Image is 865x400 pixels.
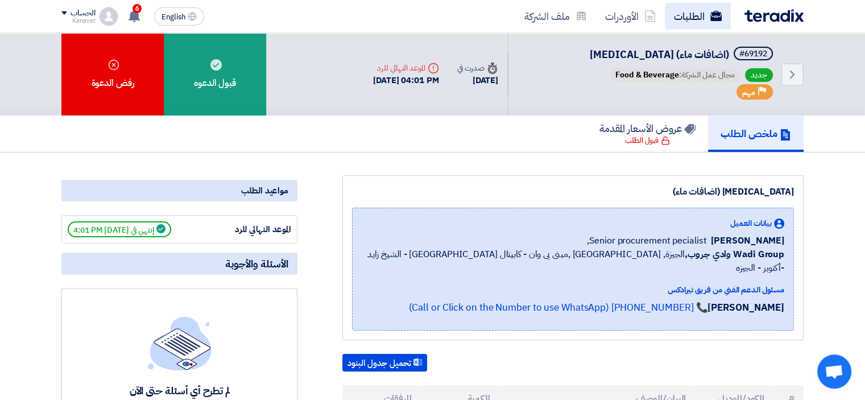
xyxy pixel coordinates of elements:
[742,87,755,98] span: مهم
[596,3,665,30] a: الأوردرات
[206,223,291,236] div: الموعد النهائي للرد
[590,47,729,62] span: [MEDICAL_DATA] (اضافات ماء)
[61,18,95,24] div: Kenavet
[457,62,498,74] div: صدرت في
[148,316,212,370] img: empty_state_list.svg
[373,62,439,74] div: الموعد النهائي للرد
[708,116,804,152] a: ملخص الطلب
[362,248,784,275] span: الجيزة, [GEOGRAPHIC_DATA] ,مبنى بى وان - كابيتال [GEOGRAPHIC_DATA] - الشيخ زايد -أكتوبر - الجيزه
[68,221,171,237] span: إنتهي في [DATE] 4:01 PM
[587,234,706,248] span: Senior procurement pecialist,
[133,4,142,13] span: 6
[352,185,794,199] div: [MEDICAL_DATA] (اضافات ماء)
[685,248,784,261] b: Wadi Group وادي جروب,
[711,234,784,248] span: [PERSON_NAME]
[665,3,731,30] a: الطلبات
[61,180,297,201] div: مواعيد الطلب
[707,300,784,315] strong: [PERSON_NAME]
[739,50,767,58] div: #69192
[164,33,266,116] div: قبول الدعوه
[154,7,204,26] button: English
[615,69,679,81] span: Food & Beverage
[745,68,773,82] span: جديد
[610,68,740,82] span: مجال عمل الشركة:
[83,384,276,397] div: لم تطرح أي أسئلة حتى الآن
[342,354,427,372] button: تحميل جدول البنود
[162,13,185,21] span: English
[515,3,596,30] a: ملف الشركة
[362,284,784,296] div: مسئول الدعم الفني من فريق تيرادكس
[599,122,696,135] h5: عروض الأسعار المقدمة
[721,127,791,140] h5: ملخص الطلب
[625,135,670,146] div: قبول الطلب
[373,74,439,87] div: [DATE] 04:01 PM
[744,9,804,22] img: Teradix logo
[730,217,772,229] span: بيانات العميل
[457,74,498,87] div: [DATE]
[100,7,118,26] img: profile_test.png
[408,300,707,315] a: 📞 [PHONE_NUMBER] (Call or Click on the Number to use WhatsApp)
[61,33,164,116] div: رفض الدعوة
[71,9,95,18] div: الحساب
[587,116,708,152] a: عروض الأسعار المقدمة قبول الطلب
[817,354,851,389] a: Open chat
[590,47,775,63] h5: Fosfomycin (اضافات ماء)
[225,257,288,270] span: الأسئلة والأجوبة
